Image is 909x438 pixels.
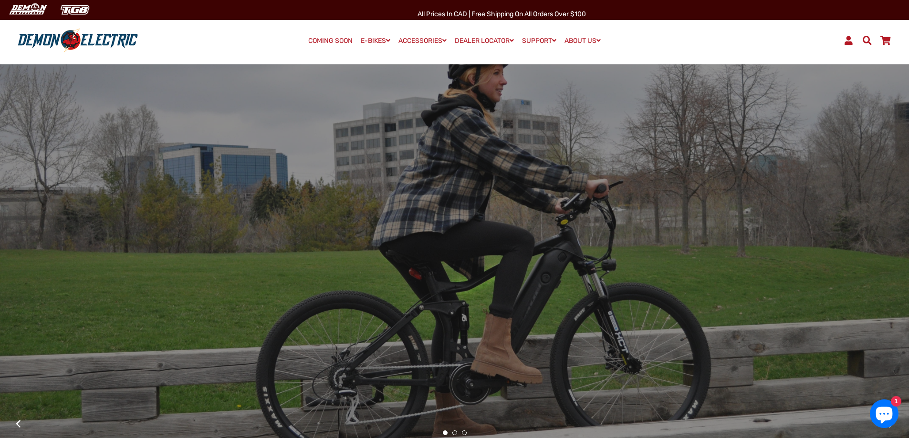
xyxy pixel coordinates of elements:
a: ABOUT US [561,34,604,48]
a: DEALER LOCATOR [451,34,517,48]
span: All Prices in CAD | Free shipping on all orders over $100 [418,10,586,18]
button: 2 of 3 [452,430,457,435]
inbox-online-store-chat: Shopify online store chat [867,399,901,430]
img: Demon Electric [5,2,51,18]
button: 1 of 3 [443,430,448,435]
img: Demon Electric logo [14,28,141,53]
a: COMING SOON [305,34,356,48]
a: E-BIKES [357,34,394,48]
a: ACCESSORIES [395,34,450,48]
img: TGB Canada [55,2,94,18]
button: 3 of 3 [462,430,467,435]
a: SUPPORT [519,34,560,48]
